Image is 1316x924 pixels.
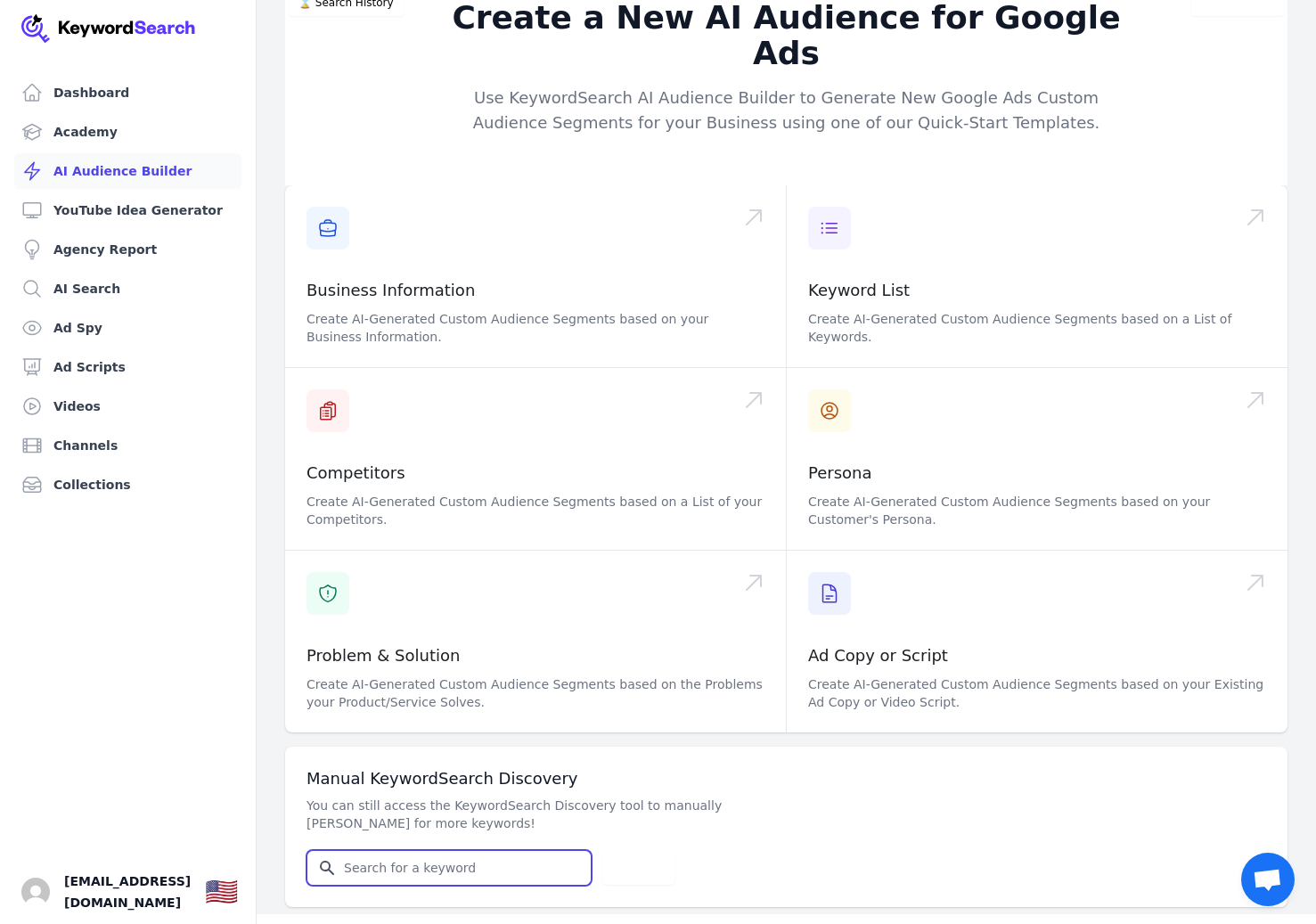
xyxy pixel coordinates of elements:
div: 🇺🇸 [205,876,238,908]
a: Channels [14,428,241,463]
button: Search [602,851,675,885]
a: Videos [14,388,241,424]
a: Problem & Solution [307,646,460,665]
p: Use KeywordSearch AI Audience Builder to Generate New Google Ads Custom Audience Segments for you... [445,86,1129,135]
span: [EMAIL_ADDRESS][DOMAIN_NAME] [64,871,191,913]
a: Collections [14,467,241,503]
button: 🇺🇸 [205,874,238,910]
input: Search for a keyword [307,851,591,885]
img: Your Company [21,14,196,43]
button: Open user button [21,878,50,906]
a: Ad Copy or Script [808,646,948,665]
a: AI Audience Builder [14,153,241,189]
a: Competitors [307,463,405,482]
a: AI Search [14,271,241,307]
div: Open chat [1241,853,1295,906]
a: Academy [14,114,241,150]
a: Ad Spy [14,310,241,346]
a: Business Information [307,281,475,299]
a: Keyword List [808,281,910,299]
a: Agency Report [14,232,241,267]
a: Persona [808,463,872,482]
p: You can still access the KeywordSearch Discovery tool to manually [PERSON_NAME] for more keywords! [307,797,820,832]
a: Dashboard [14,75,241,110]
a: YouTube Idea Generator [14,192,241,228]
a: Ad Scripts [14,349,241,385]
h3: Manual KeywordSearch Discovery [307,768,1266,789]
